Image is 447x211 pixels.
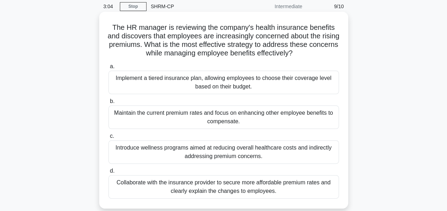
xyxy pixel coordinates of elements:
[108,23,340,58] h5: The HR manager is reviewing the company's health insurance benefits and discovers that employees ...
[110,133,114,139] span: c.
[108,140,339,164] div: Introduce wellness programs aimed at reducing overall healthcare costs and indirectly addressing ...
[108,175,339,199] div: Collaborate with the insurance provider to secure more affordable premium rates and clearly expla...
[110,98,115,104] span: b.
[110,63,115,69] span: a.
[108,71,339,94] div: Implement a tiered insurance plan, allowing employees to choose their coverage level based on the...
[120,2,147,11] a: Stop
[108,105,339,129] div: Maintain the current premium rates and focus on enhancing other employee benefits to compensate.
[110,168,115,174] span: d.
